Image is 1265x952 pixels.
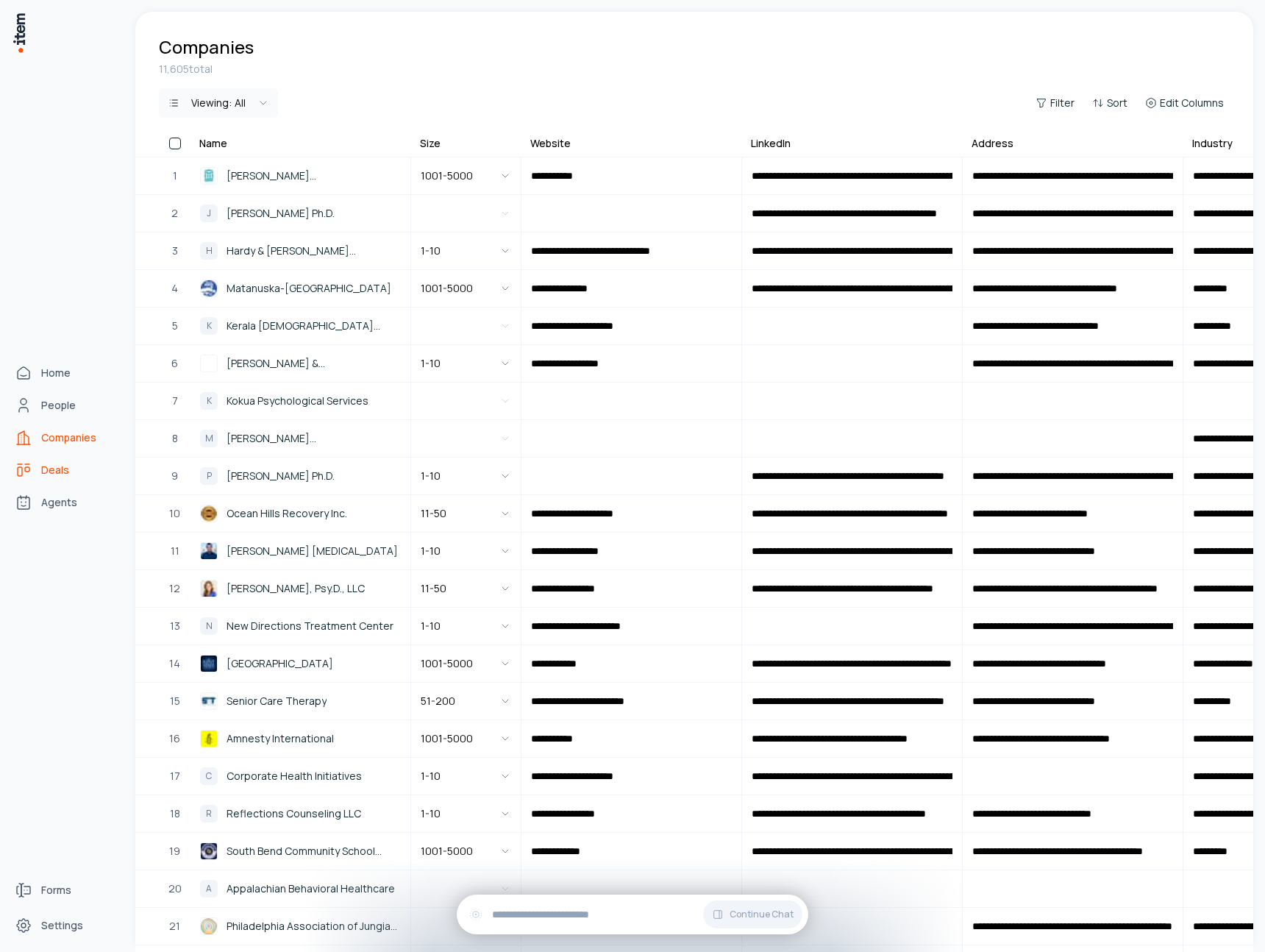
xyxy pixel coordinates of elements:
[200,355,218,372] img: Goldman & Boswell PA
[227,243,401,259] span: Hardy & [PERSON_NAME] Counseling Associates, PLLC
[191,458,410,494] a: P[PERSON_NAME] Ph.D.
[200,580,218,597] img: Amber R. Krempa, Psy.D., LLC
[41,495,77,510] span: Agents
[169,843,180,859] span: 19
[191,721,410,756] a: Amnesty InternationalAmnesty International
[199,136,227,151] div: Name
[227,881,395,897] span: Appalachian Behavioral Healthcare
[227,468,335,484] span: [PERSON_NAME] Ph.D.
[41,883,71,898] span: Forms
[191,646,410,681] a: Kent State University[GEOGRAPHIC_DATA]
[227,430,401,447] span: [PERSON_NAME][GEOGRAPHIC_DATA]
[1160,96,1224,110] span: Edit Columns
[227,806,361,822] span: Reflections Counseling LLC
[1107,96,1127,110] span: Sort
[227,168,401,184] span: [PERSON_NAME][GEOGRAPHIC_DATA]
[703,901,802,928] button: Continue Chat
[200,467,218,485] div: P
[227,768,362,784] span: Corporate Health Initiatives
[172,318,178,334] span: 5
[191,796,410,831] a: RReflections Counseling LLC
[200,167,218,185] img: Newton-Wellesley Hospital
[9,488,121,517] a: Agents
[200,242,218,260] div: H
[1086,93,1133,113] button: Sort
[200,805,218,823] div: R
[191,158,410,193] a: Newton-Wellesley Hospital[PERSON_NAME][GEOGRAPHIC_DATA]
[191,533,410,569] a: Michael Costa Psychologist[PERSON_NAME] [MEDICAL_DATA]
[12,12,26,54] img: Item Brain Logo
[200,842,218,860] img: South Bend Community School Corporation
[172,430,178,447] span: 8
[9,455,121,485] a: Deals
[1139,93,1230,113] button: Edit Columns
[200,392,218,410] div: K
[170,618,180,634] span: 13
[41,398,76,413] span: People
[227,393,368,409] span: Kokua Psychological Services
[169,731,180,747] span: 16
[191,871,410,906] a: AAppalachian Behavioral Healthcare
[169,580,180,597] span: 12
[227,205,335,221] span: [PERSON_NAME] Ph.D.
[200,317,218,335] div: K
[420,136,441,151] div: Size
[191,909,410,944] a: Philadelphia Association of Jungian Analysts (PAJA)Philadelphia Association of Jungian Analysts (...
[191,271,410,306] a: Matanuska-Susitna Borough School DistrictMatanuska-[GEOGRAPHIC_DATA]
[169,656,180,672] span: 14
[9,911,121,940] a: Settings
[972,136,1013,151] div: Address
[169,505,180,522] span: 10
[41,430,96,445] span: Companies
[171,205,178,221] span: 2
[751,136,791,151] div: LinkedIn
[227,580,365,597] span: [PERSON_NAME], Psy.D., LLC
[227,731,334,747] span: Amnesty International
[227,318,401,334] span: Kerala [DEMOGRAPHIC_DATA] Panchakarma Center
[227,918,401,934] span: Philadelphia Association of Jungian Analysts (PAJA)
[200,542,218,560] img: Michael Costa Psychologist
[9,358,121,388] a: Home
[457,895,808,934] div: Continue Chat
[1030,93,1080,113] button: Filter
[200,430,218,447] div: M
[191,96,246,110] div: Viewing:
[200,655,218,672] img: Kent State University
[191,308,410,344] a: KKerala [DEMOGRAPHIC_DATA] Panchakarma Center
[9,423,121,452] a: Companies
[200,205,218,222] div: J
[191,759,410,794] a: CCorporate Health Initiatives
[159,35,254,59] h1: Companies
[171,543,179,559] span: 11
[170,693,180,709] span: 15
[200,917,218,935] img: Philadelphia Association of Jungian Analysts (PAJA)
[191,421,410,456] a: M[PERSON_NAME][GEOGRAPHIC_DATA]
[200,280,218,297] img: Matanuska-Susitna Borough School District
[227,693,327,709] span: Senior Care Therapy
[172,393,178,409] span: 7
[200,617,218,635] div: N
[171,355,178,372] span: 6
[191,383,410,419] a: KKokua Psychological Services
[169,918,180,934] span: 21
[200,730,218,747] img: Amnesty International
[200,880,218,898] div: A
[227,618,393,634] span: New Directions Treatment Center
[227,280,391,296] span: Matanuska-[GEOGRAPHIC_DATA]
[9,391,121,420] a: People
[170,768,180,784] span: 17
[191,346,410,381] a: Goldman & Boswell PA[PERSON_NAME] & [PERSON_NAME] [GEOGRAPHIC_DATA]
[227,843,401,859] span: South Bend Community School Corporation
[200,767,218,785] div: C
[9,875,121,905] a: Forms
[1192,136,1233,151] div: Industry
[191,608,410,644] a: NNew Directions Treatment Center
[227,656,333,672] span: [GEOGRAPHIC_DATA]
[191,496,410,531] a: Ocean Hills Recovery Inc.Ocean Hills Recovery Inc.
[173,168,177,184] span: 1
[171,280,178,296] span: 4
[41,918,83,933] span: Settings
[159,62,1230,77] div: 11,605 total
[171,468,178,484] span: 9
[191,233,410,269] a: HHardy & [PERSON_NAME] Counseling Associates, PLLC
